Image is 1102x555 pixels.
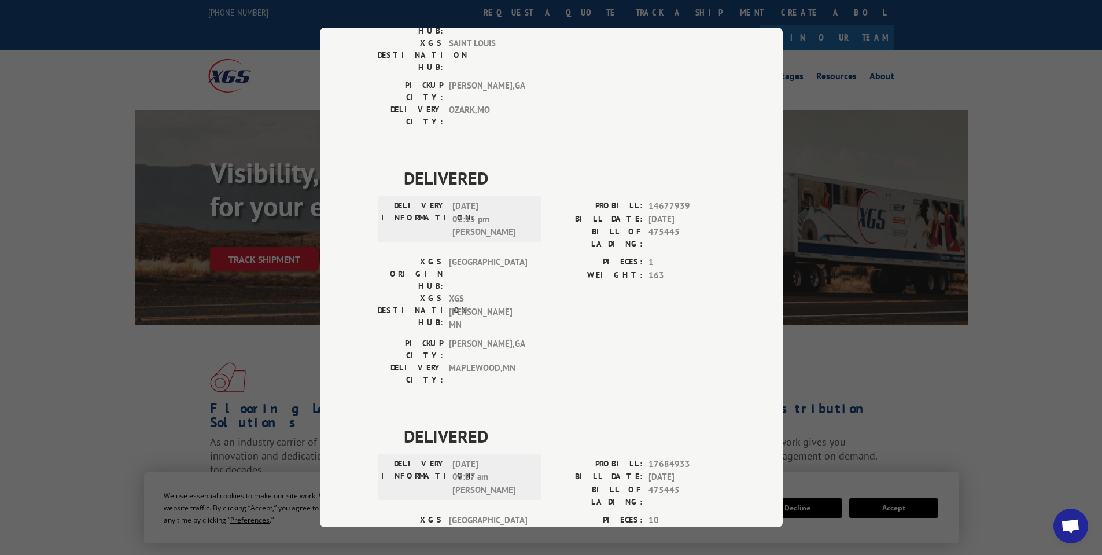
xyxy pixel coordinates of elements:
[648,458,725,471] span: 17684933
[449,514,527,550] span: [GEOGRAPHIC_DATA]
[551,514,643,527] label: PIECES:
[381,200,447,239] label: DELIVERY INFORMATION:
[551,527,643,540] label: WEIGHT:
[648,484,725,508] span: 475445
[551,226,643,250] label: BILL OF LADING:
[404,165,725,191] span: DELIVERED
[378,256,443,292] label: XGS ORIGIN HUB:
[404,423,725,449] span: DELIVERED
[551,484,643,508] label: BILL OF LADING:
[378,337,443,362] label: PICKUP CITY:
[551,200,643,213] label: PROBILL:
[381,458,447,497] label: DELIVERY INFORMATION:
[551,256,643,269] label: PIECES:
[1053,509,1088,543] div: Open chat
[648,471,725,484] span: [DATE]
[648,213,725,226] span: [DATE]
[648,269,725,282] span: 163
[452,458,530,497] span: [DATE] 08:27 am [PERSON_NAME]
[551,269,643,282] label: WEIGHT:
[648,527,725,540] span: 4494
[378,292,443,332] label: XGS DESTINATION HUB:
[449,79,527,104] span: [PERSON_NAME] , GA
[648,200,725,213] span: 14677939
[449,104,527,128] span: OZARK , MO
[378,79,443,104] label: PICKUP CITY:
[452,200,530,239] span: [DATE] 02:15 pm [PERSON_NAME]
[378,37,443,73] label: XGS DESTINATION HUB:
[551,458,643,471] label: PROBILL:
[449,362,527,386] span: MAPLEWOOD , MN
[648,226,725,250] span: 475445
[648,514,725,527] span: 10
[378,362,443,386] label: DELIVERY CITY:
[551,471,643,484] label: BILL DATE:
[449,256,527,292] span: [GEOGRAPHIC_DATA]
[449,292,527,332] span: XGS [PERSON_NAME] MN
[378,514,443,550] label: XGS ORIGIN HUB:
[648,256,725,269] span: 1
[449,337,527,362] span: [PERSON_NAME] , GA
[378,104,443,128] label: DELIVERY CITY:
[551,213,643,226] label: BILL DATE:
[449,37,527,73] span: SAINT LOUIS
